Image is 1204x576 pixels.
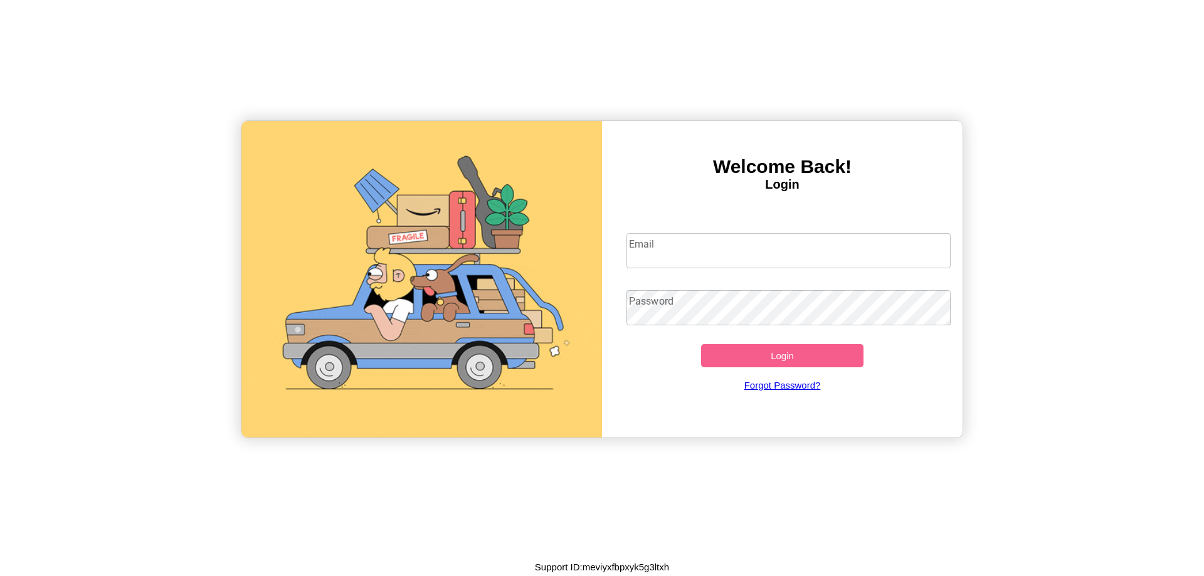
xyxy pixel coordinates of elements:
img: gif [241,121,602,437]
a: Forgot Password? [620,367,945,403]
h4: Login [602,177,963,192]
p: Support ID: meviyxfbpxyk5g3ltxh [535,558,669,575]
button: Login [701,344,863,367]
h3: Welcome Back! [602,156,963,177]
